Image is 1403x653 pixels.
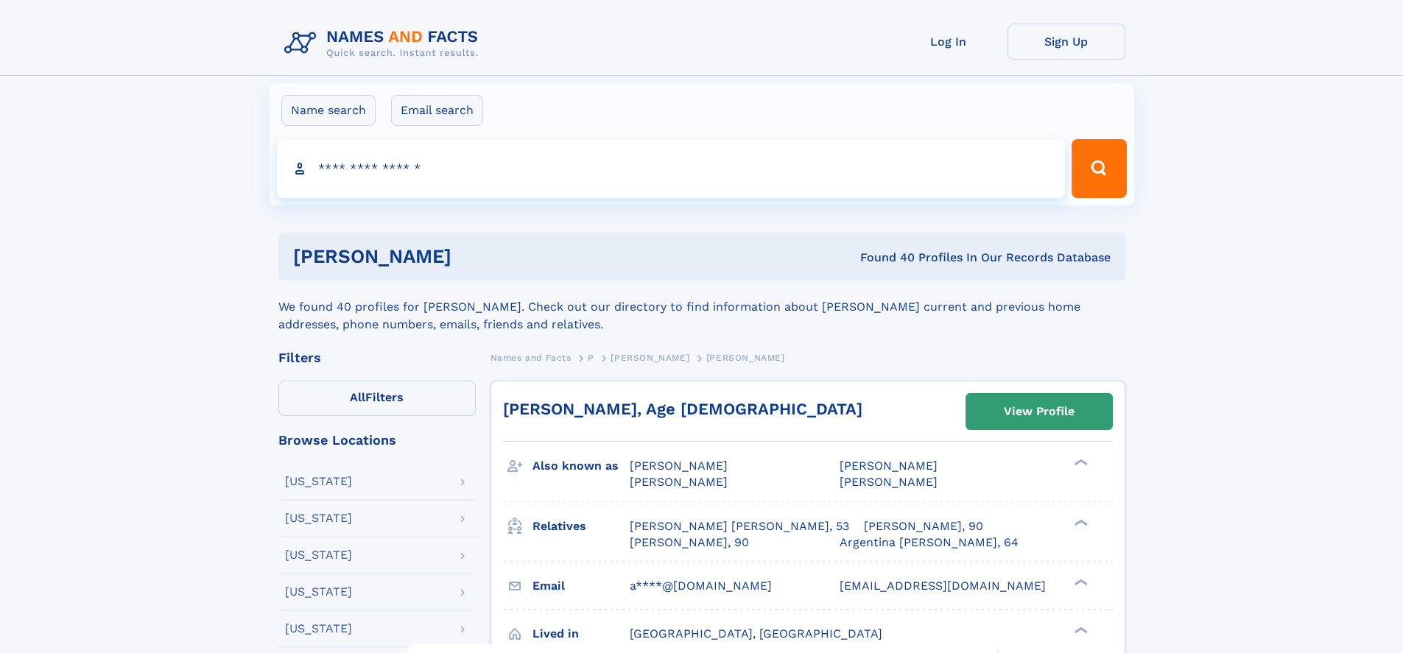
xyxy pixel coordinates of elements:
a: [PERSON_NAME], 90 [864,518,983,534]
span: [PERSON_NAME] [630,475,728,489]
div: [US_STATE] [285,623,352,635]
div: We found 40 profiles for [PERSON_NAME]. Check out our directory to find information about [PERSON... [278,280,1125,333]
h3: Also known as [532,453,630,479]
a: [PERSON_NAME], 90 [630,534,749,551]
div: [US_STATE] [285,512,352,524]
h3: Lived in [532,621,630,646]
a: Names and Facts [490,348,572,367]
div: ❯ [1071,625,1089,635]
label: Name search [281,95,376,126]
a: View Profile [966,394,1112,429]
a: [PERSON_NAME] [611,348,689,367]
span: All [350,390,365,404]
div: [US_STATE] [285,549,352,561]
div: Filters [278,351,476,364]
h3: Email [532,573,630,599]
span: [PERSON_NAME] [840,459,938,473]
a: Log In [890,24,1008,60]
div: View Profile [1004,395,1075,428]
label: Email search [391,95,483,126]
input: search input [277,139,1066,198]
div: ❯ [1071,577,1089,587]
a: [PERSON_NAME], Age [DEMOGRAPHIC_DATA] [503,400,862,418]
h3: Relatives [532,514,630,539]
div: Browse Locations [278,434,476,447]
a: [PERSON_NAME] [PERSON_NAME], 53 [630,518,849,534]
img: Logo Names and Facts [278,24,490,63]
label: Filters [278,381,476,416]
a: Sign Up [1008,24,1125,60]
button: Search Button [1072,139,1126,198]
a: P [588,348,594,367]
span: [PERSON_NAME] [611,353,689,363]
div: [US_STATE] [285,476,352,487]
span: P [588,353,594,363]
span: [GEOGRAPHIC_DATA], [GEOGRAPHIC_DATA] [630,626,882,640]
div: ❯ [1071,518,1089,527]
span: [PERSON_NAME] [706,353,785,363]
h1: [PERSON_NAME] [293,247,656,266]
div: [US_STATE] [285,586,352,598]
span: [PERSON_NAME] [630,459,728,473]
a: Argentina [PERSON_NAME], 64 [840,534,1019,551]
span: [EMAIL_ADDRESS][DOMAIN_NAME] [840,579,1046,593]
span: [PERSON_NAME] [840,475,938,489]
div: Found 40 Profiles In Our Records Database [655,250,1111,266]
div: ❯ [1071,458,1089,467]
